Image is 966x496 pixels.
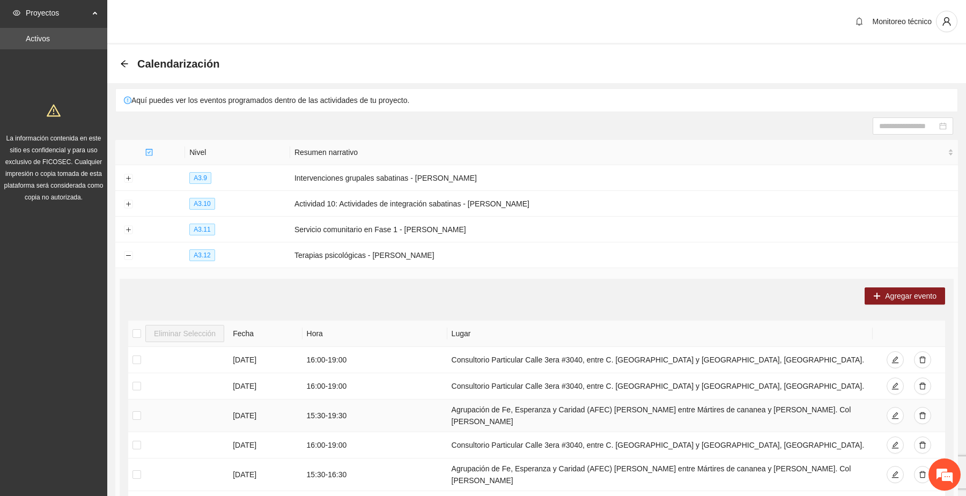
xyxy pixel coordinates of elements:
[447,432,873,458] td: Consultorio Particular Calle 3era #3040, entre C. [GEOGRAPHIC_DATA] y [GEOGRAPHIC_DATA], [GEOGRAP...
[290,191,958,217] td: Actividad 10: Actividades de integración sabatinas - [PERSON_NAME]
[914,436,931,454] button: delete
[145,325,224,342] button: Eliminar Selección
[887,351,904,368] button: edit
[124,200,132,209] button: Expand row
[228,373,302,399] td: [DATE]
[919,412,926,420] span: delete
[189,198,215,210] span: A3.10
[891,441,899,450] span: edit
[189,249,215,261] span: A3.12
[891,412,899,420] span: edit
[887,466,904,483] button: edit
[228,458,302,491] td: [DATE]
[936,17,957,26] span: user
[447,373,873,399] td: Consultorio Particular Calle 3era #3040, entre C. [GEOGRAPHIC_DATA] y [GEOGRAPHIC_DATA], [GEOGRAP...
[887,436,904,454] button: edit
[116,89,957,112] div: Aquí puedes ver los eventos programados dentro de las actividades de tu proyecto.
[26,34,50,43] a: Activos
[447,321,873,347] th: Lugar
[914,377,931,395] button: delete
[887,377,904,395] button: edit
[145,149,153,156] span: check-square
[303,347,447,373] td: 16:00 - 19:00
[124,226,132,234] button: Expand row
[189,224,215,235] span: A3.11
[290,165,958,191] td: Intervenciones grupales sabatinas - [PERSON_NAME]
[4,135,104,201] span: La información contenida en este sitio es confidencial y para uso exclusivo de FICOSEC. Cualquier...
[914,351,931,368] button: delete
[303,458,447,491] td: 15:30 - 16:30
[919,441,926,450] span: delete
[228,321,302,347] th: Fecha
[294,146,946,158] span: Resumen narrativo
[303,373,447,399] td: 16:00 - 19:00
[891,382,899,391] span: edit
[887,407,904,424] button: edit
[13,9,20,17] span: eye
[919,471,926,479] span: delete
[919,356,926,365] span: delete
[865,287,945,305] button: plusAgregar evento
[885,290,936,302] span: Agregar evento
[851,13,868,30] button: bell
[303,399,447,432] td: 15:30 - 19:30
[447,458,873,491] td: Agrupación de Fe, Esperanza y Caridad (AFEC) [PERSON_NAME] entre Mártires de cananea y [PERSON_NA...
[137,55,219,72] span: Calendarización
[228,432,302,458] td: [DATE]
[891,471,899,479] span: edit
[120,60,129,68] span: arrow-left
[303,432,447,458] td: 16:00 - 19:00
[228,347,302,373] td: [DATE]
[290,140,958,165] th: Resumen narrativo
[891,356,899,365] span: edit
[873,292,881,301] span: plus
[228,399,302,432] td: [DATE]
[919,382,926,391] span: delete
[914,466,931,483] button: delete
[914,407,931,424] button: delete
[303,321,447,347] th: Hora
[185,140,290,165] th: Nivel
[851,17,867,26] span: bell
[120,60,129,69] div: Back
[290,242,958,268] td: Terapias psicológicas - [PERSON_NAME]
[447,347,873,373] td: Consultorio Particular Calle 3era #3040, entre C. [GEOGRAPHIC_DATA] y [GEOGRAPHIC_DATA], [GEOGRAP...
[872,17,932,26] span: Monitoreo técnico
[26,2,89,24] span: Proyectos
[189,172,211,184] span: A3.9
[447,399,873,432] td: Agrupación de Fe, Esperanza y Caridad (AFEC) [PERSON_NAME] entre Mártires de cananea y [PERSON_NA...
[124,251,132,260] button: Collapse row
[290,217,958,242] td: Servicio comunitario en Fase 1 - [PERSON_NAME]
[47,103,61,117] span: warning
[124,174,132,183] button: Expand row
[124,97,131,104] span: exclamation-circle
[936,11,957,32] button: user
